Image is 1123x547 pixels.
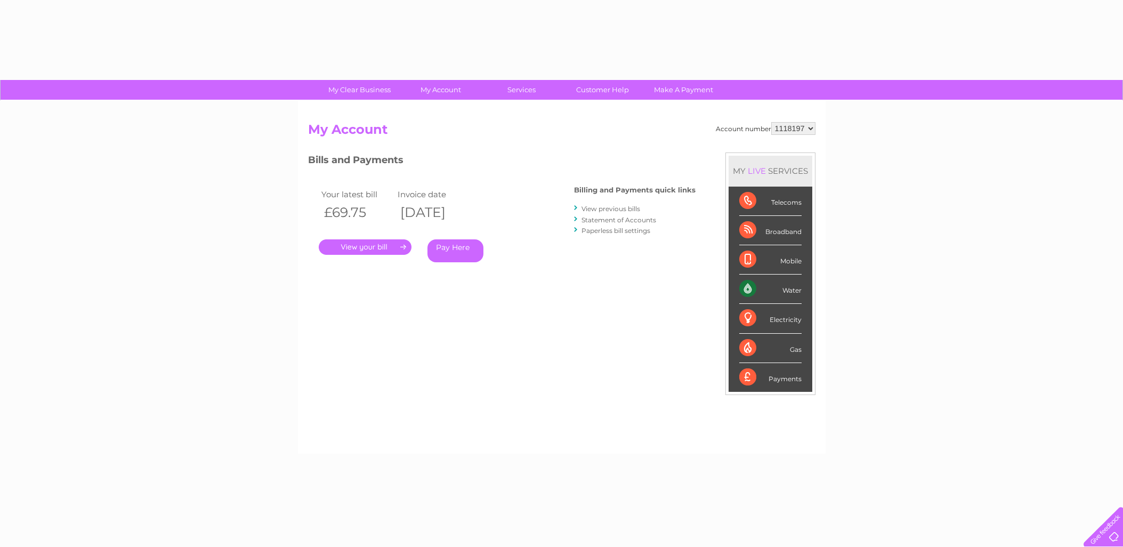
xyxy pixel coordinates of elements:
[559,80,647,100] a: Customer Help
[395,187,472,202] td: Invoice date
[308,122,815,142] h2: My Account
[581,216,656,224] a: Statement of Accounts
[739,334,802,363] div: Gas
[739,275,802,304] div: Water
[308,152,696,171] h3: Bills and Payments
[319,239,411,255] a: .
[746,166,768,176] div: LIVE
[716,122,815,135] div: Account number
[319,187,395,202] td: Your latest bill
[739,216,802,245] div: Broadband
[739,363,802,392] div: Payments
[739,245,802,275] div: Mobile
[739,304,802,333] div: Electricity
[319,202,395,223] th: £69.75
[574,186,696,194] h4: Billing and Payments quick links
[640,80,728,100] a: Make A Payment
[427,239,483,262] a: Pay Here
[316,80,403,100] a: My Clear Business
[581,227,650,235] a: Paperless bill settings
[395,202,472,223] th: [DATE]
[581,205,640,213] a: View previous bills
[729,156,812,186] div: MY SERVICES
[739,187,802,216] div: Telecoms
[397,80,484,100] a: My Account
[478,80,565,100] a: Services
